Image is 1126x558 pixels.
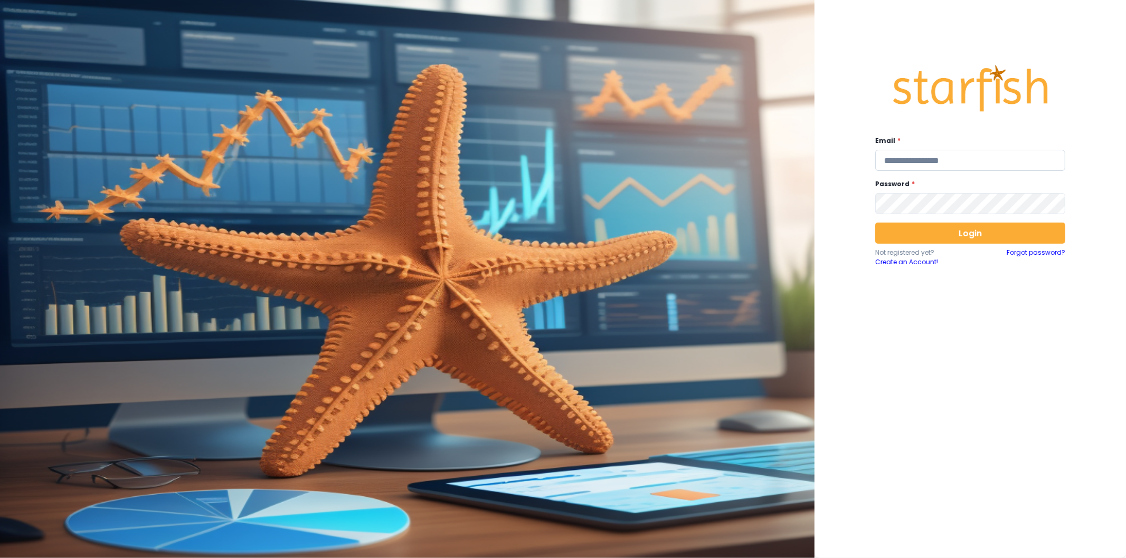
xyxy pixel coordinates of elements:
[875,179,1059,189] label: Password
[875,223,1065,244] button: Login
[875,257,970,267] a: Create an Account!
[1007,248,1065,267] a: Forgot password?
[875,248,970,257] p: Not registered yet?
[875,136,1059,146] label: Email
[891,55,1049,122] img: Logo.42cb71d561138c82c4ab.png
